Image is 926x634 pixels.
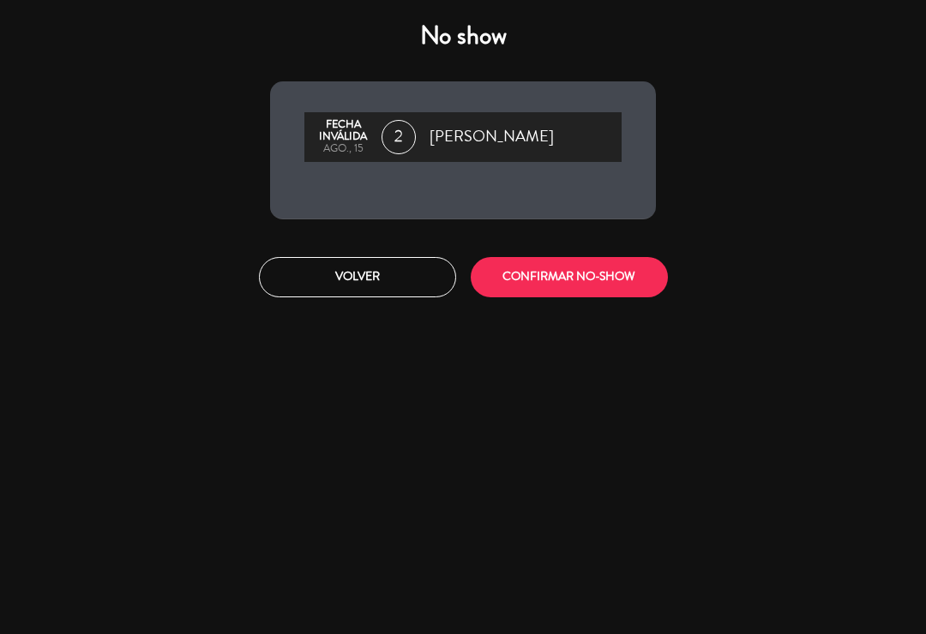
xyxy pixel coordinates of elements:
[259,257,456,297] button: Volver
[471,257,668,297] button: CONFIRMAR NO-SHOW
[270,21,656,51] h4: No show
[382,120,416,154] span: 2
[313,119,373,143] div: Fecha inválida
[430,124,554,150] span: [PERSON_NAME]
[313,143,373,155] div: ago., 15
